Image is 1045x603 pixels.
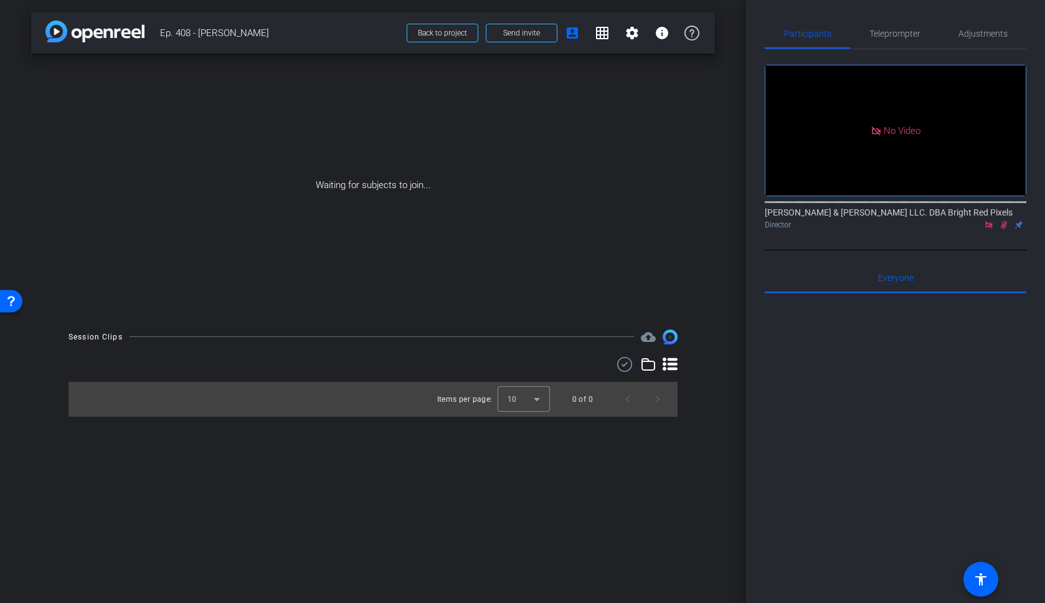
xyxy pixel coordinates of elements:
mat-icon: accessibility [973,572,988,587]
div: Session Clips [69,331,123,343]
button: Back to project [407,24,478,42]
div: [PERSON_NAME] & [PERSON_NAME] LLC. DBA Bright Red Pixels [765,206,1026,230]
span: Ep. 408 - [PERSON_NAME] [160,21,399,45]
div: Items per page: [437,393,493,406]
img: Session clips [663,330,678,344]
div: Waiting for subjects to join... [31,54,715,317]
mat-icon: grid_on [595,26,610,40]
span: Send invite [503,28,540,38]
mat-icon: settings [625,26,640,40]
span: No Video [884,125,920,136]
span: Adjustments [958,29,1008,38]
button: Previous page [613,384,643,414]
div: 0 of 0 [572,393,593,406]
button: Next page [643,384,673,414]
span: Teleprompter [869,29,920,38]
mat-icon: account_box [565,26,580,40]
div: Director [765,219,1026,230]
mat-icon: cloud_upload [641,330,656,344]
img: app-logo [45,21,144,42]
mat-icon: info [655,26,669,40]
span: Everyone [878,273,914,282]
span: Destinations for your clips [641,330,656,344]
button: Send invite [486,24,557,42]
span: Back to project [418,29,467,37]
span: Participants [784,29,831,38]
